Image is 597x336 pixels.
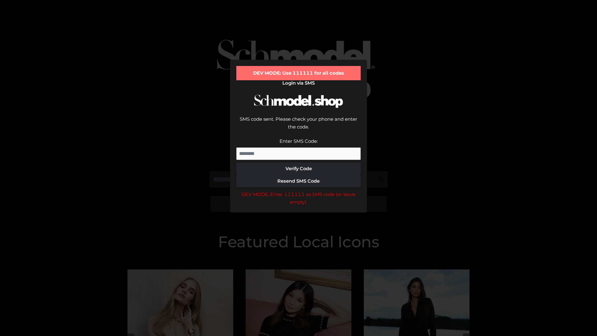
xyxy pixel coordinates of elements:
[236,175,361,187] button: Resend SMS Code
[236,190,361,206] div: DEV MODE: Enter 111111 as SMS code (or leave empty).
[236,80,361,86] h2: Login via SMS
[236,66,361,80] div: DEV MODE: Use 111111 for all codes
[236,162,361,175] button: Verify Code
[236,115,361,137] div: SMS code sent. Please check your phone and enter the code.
[252,89,345,114] img: Schmodel Logo
[280,138,318,144] label: Enter SMS Code:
